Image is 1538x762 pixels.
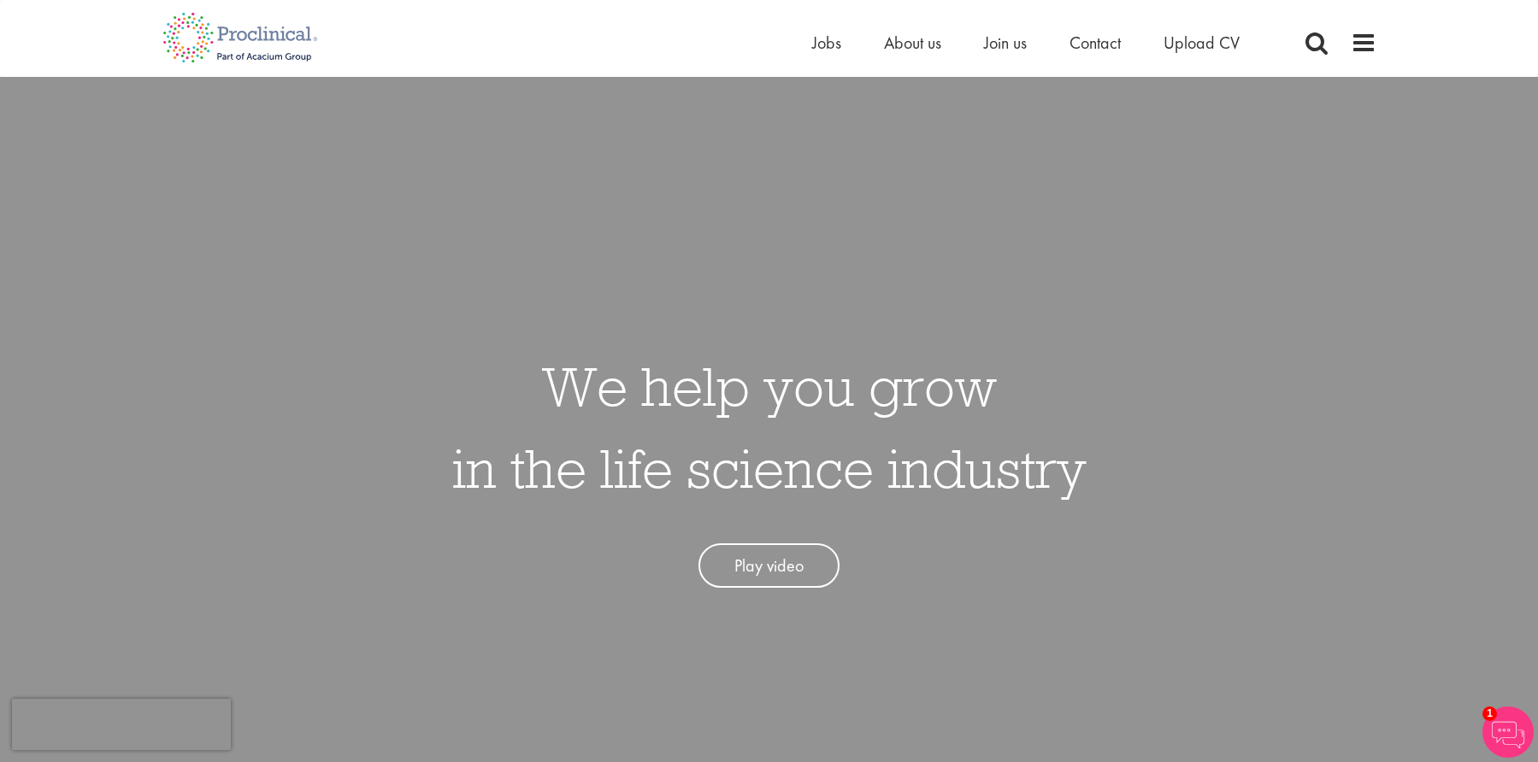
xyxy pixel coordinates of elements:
[984,32,1027,54] a: Join us
[884,32,941,54] a: About us
[452,345,1087,509] h1: We help you grow in the life science industry
[812,32,841,54] a: Jobs
[1482,706,1497,721] span: 1
[1482,706,1534,758] img: Chatbot
[1070,32,1121,54] a: Contact
[1164,32,1240,54] a: Upload CV
[698,543,840,589] a: Play video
